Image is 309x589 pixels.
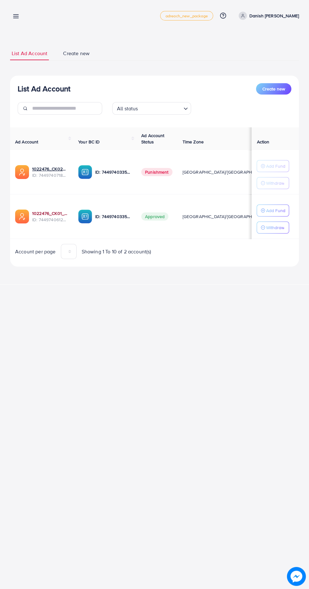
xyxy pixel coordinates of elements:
a: adreach_new_package [160,11,213,20]
div: Search for option [112,102,191,115]
p: Withdraw [266,224,284,231]
p: Add Fund [266,207,285,214]
span: Create new [63,50,90,57]
a: 1022476_CK01_1734527903320 [32,210,68,217]
div: <span class='underline'>1022476_CK02_1734527935209</span></br>7449740718454915089 [32,166,68,179]
a: Danish [PERSON_NAME] [236,12,299,20]
span: Account per page [15,248,56,255]
img: ic-ba-acc.ded83a64.svg [78,210,92,223]
span: [GEOGRAPHIC_DATA]/[GEOGRAPHIC_DATA] [183,169,270,175]
span: Your BC ID [78,139,100,145]
img: ic-ads-acc.e4c84228.svg [15,165,29,179]
span: All status [116,104,139,113]
button: Withdraw [257,222,289,234]
p: Danish [PERSON_NAME] [249,12,299,20]
span: adreach_new_package [166,14,208,18]
span: Ad Account Status [141,132,165,145]
span: Ad Account [15,139,38,145]
a: 1022476_CK02_1734527935209 [32,166,68,172]
input: Search for option [140,103,181,113]
img: image [287,567,306,586]
p: ID: 7449740335716761616 [95,213,131,220]
span: ID: 7449740718454915089 [32,172,68,178]
img: ic-ads-acc.e4c84228.svg [15,210,29,223]
span: Showing 1 To 10 of 2 account(s) [82,248,151,255]
button: Create new [256,83,291,95]
button: Add Fund [257,160,289,172]
p: Add Fund [266,162,285,170]
span: [GEOGRAPHIC_DATA]/[GEOGRAPHIC_DATA] [183,213,270,220]
span: Punishment [141,168,172,176]
img: ic-ba-acc.ded83a64.svg [78,165,92,179]
span: ID: 7449740612842192912 [32,217,68,223]
p: Withdraw [266,179,284,187]
span: Approved [141,212,168,221]
span: List Ad Account [12,50,47,57]
span: Create new [262,86,285,92]
div: <span class='underline'>1022476_CK01_1734527903320</span></br>7449740612842192912 [32,210,68,223]
button: Add Fund [257,205,289,217]
p: ID: 7449740335716761616 [95,168,131,176]
h3: List Ad Account [18,84,70,93]
button: Withdraw [257,177,289,189]
span: Action [257,139,269,145]
span: Time Zone [183,139,204,145]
